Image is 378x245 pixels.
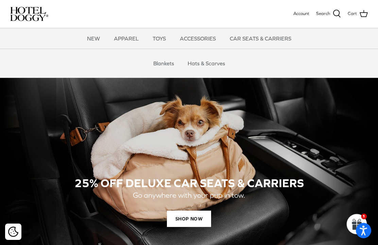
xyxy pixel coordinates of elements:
[7,226,19,238] button: Cookie policy
[8,227,18,237] img: Cookie policy
[167,211,211,227] span: SHOP NOW
[10,7,48,21] img: hoteldoggycom
[108,28,145,49] a: APPAREL
[348,10,357,17] span: Cart
[316,10,341,18] a: Search
[182,53,231,73] a: Hats & Scarves
[37,177,341,190] h2: 25% OFF DELUXE CAR SEATS & CARRIERS
[224,28,297,49] a: CAR SEATS & CARRIERS
[174,28,222,49] a: ACCESSORIES
[348,10,368,18] a: Cart
[147,53,180,73] a: Blankets
[316,10,330,17] span: Search
[5,224,21,240] div: Cookie policy
[293,10,309,17] a: Account
[147,28,172,49] a: TOYS
[81,28,106,49] a: NEW
[37,190,341,201] p: Go anywhere with your pup in tow.
[293,11,309,16] span: Account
